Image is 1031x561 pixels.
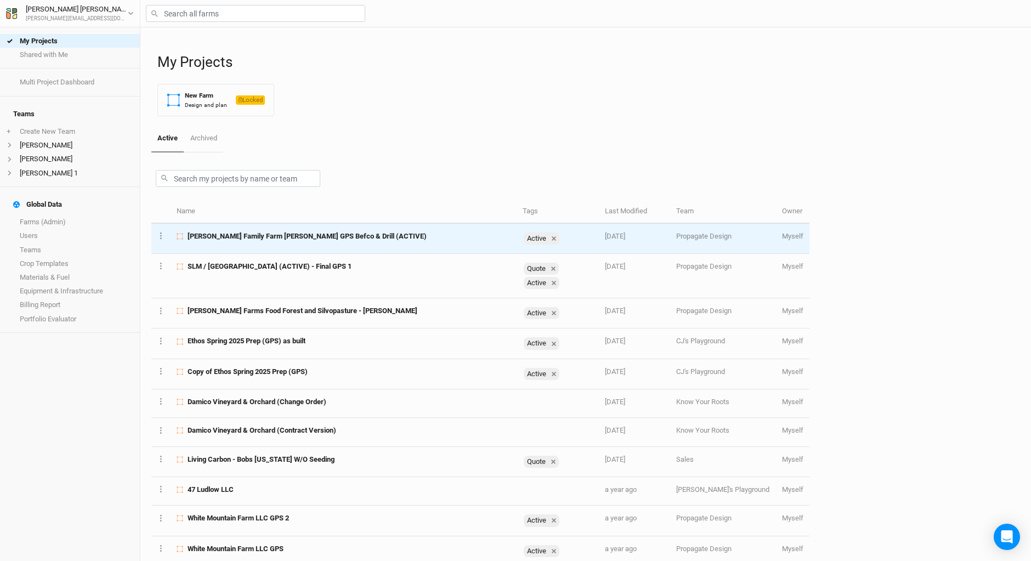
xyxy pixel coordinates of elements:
div: Active [524,233,548,245]
div: New Farm [185,91,227,100]
span: Aug 27, 2024 2:46 PM [605,545,637,553]
h4: Teams [7,103,133,125]
div: [PERSON_NAME] [PERSON_NAME] [26,4,128,15]
span: May 15, 2025 8:55 PM [605,367,625,376]
td: [PERSON_NAME]'s Playground [670,477,775,506]
span: White Mountain Farm LLC GPS 2 [188,513,289,523]
div: Global Data [13,200,62,209]
span: Jun 27, 2025 7:56 PM [605,337,625,345]
div: Active [524,337,559,349]
div: Active [524,514,548,526]
span: bob@propagateventures.com [782,545,803,553]
span: Living Carbon - Bobs Alabama W/O Seeding [188,455,335,464]
div: Active [524,545,548,557]
span: Sep 9, 2025 11:26 AM [605,232,625,240]
td: Know Your Roots [670,418,775,446]
span: bob@propagateventures.com [782,232,803,240]
span: bob@propagateventures.com [782,307,803,315]
div: Active [524,307,559,319]
span: Damico Vineyard & Orchard (Change Order) [188,397,326,407]
div: [PERSON_NAME][EMAIL_ADDRESS][DOMAIN_NAME] [26,15,128,23]
button: New FarmDesign and planLocked [157,84,274,116]
span: + [7,127,10,136]
span: bob@propagateventures.com [782,485,803,494]
span: White Mountain Farm LLC GPS [188,544,284,554]
th: Owner [776,200,809,224]
td: Propagate Design [670,506,775,536]
h1: My Projects [157,54,1020,71]
input: Search my projects by name or team [156,170,320,187]
span: bob@propagateventures.com [782,262,803,270]
span: Sep 8, 2025 10:19 AM [605,262,625,270]
div: Quote [524,456,559,468]
span: Copy of Ethos Spring 2025 Prep (GPS) [188,367,308,377]
span: Sep 14, 2024 7:25 PM [605,514,637,522]
a: Archived [184,125,223,151]
span: May 5, 2025 3:13 PM [605,398,625,406]
span: bob@propagateventures.com [782,337,803,345]
span: May 5, 2025 2:27 PM [605,426,625,434]
span: bob@propagateventures.com [782,398,803,406]
span: Locked [236,95,265,105]
span: Jan 12, 2025 2:50 PM [605,455,625,463]
div: Design and plan [185,101,227,109]
th: Team [670,200,775,224]
span: SLM / Trumansburg (ACTIVE) - Final GPS 1 [188,262,352,271]
div: Quote [524,263,559,275]
td: CJ's Playground [670,359,775,389]
td: Propagate Design [670,224,775,254]
div: Active [524,368,548,380]
th: Tags [517,200,599,224]
div: Active [524,368,559,380]
span: bob@propagateventures.com [782,514,803,522]
div: Quote [524,456,548,468]
span: bob@propagateventures.com [782,426,803,434]
div: Active [524,337,548,349]
td: Know Your Roots [670,389,775,418]
span: Rudolph Family Farm Bob GPS Befco & Drill (ACTIVE) [188,231,427,241]
input: Search all farms [146,5,365,22]
div: Active [524,277,548,289]
span: bob@propagateventures.com [782,455,803,463]
button: [PERSON_NAME] [PERSON_NAME][PERSON_NAME][EMAIL_ADDRESS][DOMAIN_NAME] [5,3,134,23]
div: Active [524,545,559,557]
span: bob@propagateventures.com [782,367,803,376]
span: Jul 23, 2025 12:10 AM [605,307,625,315]
span: Oct 1, 2024 12:36 PM [605,485,637,494]
td: Sales [670,447,775,477]
td: Propagate Design [670,298,775,328]
span: Damico Vineyard & Orchard (Contract Version) [188,426,336,435]
span: 47 Ludlow LLC [188,485,234,495]
div: Quote [524,263,548,275]
div: Active [524,307,548,319]
td: Propagate Design [670,254,775,298]
div: Active [524,514,559,526]
div: Active [524,233,559,245]
span: Wally Farms Food Forest and Silvopasture - BOB [188,306,417,316]
th: Name [171,200,517,224]
a: Active [151,125,184,152]
div: Open Intercom Messenger [994,524,1020,550]
div: Active [524,277,559,289]
th: Last Modified [599,200,670,224]
span: Ethos Spring 2025 Prep (GPS) as built [188,336,305,346]
td: CJ's Playground [670,328,775,359]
